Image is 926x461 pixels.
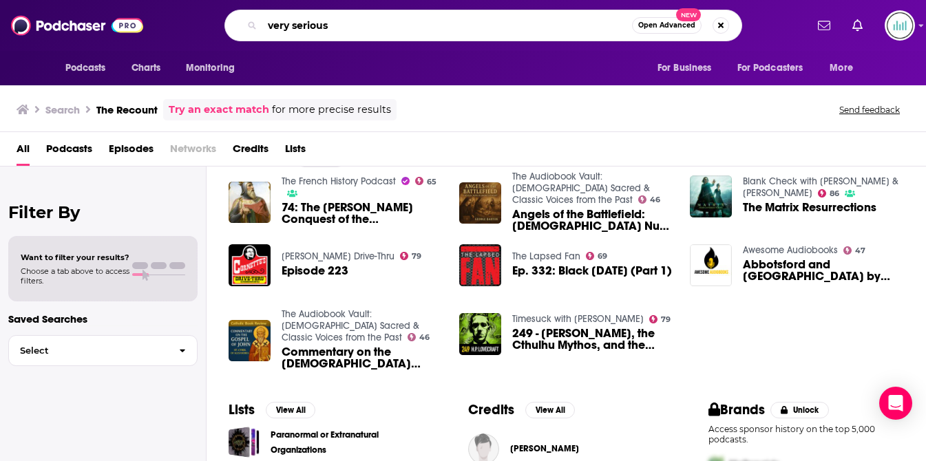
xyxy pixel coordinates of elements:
[512,265,672,277] a: Ep. 332: Black Saturday (Part 1)
[512,208,673,232] a: Angels of the Battlefield: Catholic Nuns Who Served in America’s Wars (George Barton Audiobook) P...
[598,253,607,259] span: 69
[96,103,158,116] h3: The Recount
[45,103,80,116] h3: Search
[224,10,742,41] div: Search podcasts, credits, & more...
[229,244,271,286] img: Episode 223
[525,402,575,418] button: View All
[459,313,501,355] img: 249 - H.P. Lovecraft, the Cthulhu Mythos, and the Horror You Love Today
[818,189,840,197] a: 86
[885,10,915,41] img: User Profile
[847,14,868,37] a: Show notifications dropdown
[459,182,501,224] img: Angels of the Battlefield: Catholic Nuns Who Served in America’s Wars (George Barton Audiobook) P...
[229,320,271,362] img: Commentary on the Gospel of John by St. Cyril of Alexandria Part 12
[743,259,904,282] a: Abbotsford and Newstead Abbey by Washington Irving
[459,244,501,286] img: Ep. 332: Black Saturday (Part 1)
[690,244,732,286] img: Abbotsford and Newstead Abbey by Washington Irving
[468,401,575,418] a: CreditsView All
[510,443,579,454] span: [PERSON_NAME]
[46,138,92,166] span: Podcasts
[512,265,672,277] span: Ep. 332: Black [DATE] (Part 1)
[229,401,255,418] h2: Lists
[233,138,269,166] a: Credits
[743,244,838,256] a: Awesome Audiobooks
[412,253,421,259] span: 79
[266,402,315,418] button: View All
[820,55,870,81] button: open menu
[512,313,644,325] a: Timesuck with Dan Cummins
[282,265,348,277] a: Episode 223
[743,202,876,213] a: The Matrix Resurrections
[512,328,673,351] span: 249 - [PERSON_NAME], the Cthulhu Mythos, and the Horror You Love [DATE]
[131,58,161,78] span: Charts
[282,250,394,262] a: Jim Cornette’s Drive-Thru
[708,424,904,444] p: Access sponsor history on the top 5,000 podcasts.
[229,182,271,224] img: 74: The Norman Conquest of the Mediterranean Complete
[468,401,514,418] h2: Credits
[510,443,579,454] a: Regina Dellea
[843,246,866,255] a: 47
[835,104,904,116] button: Send feedback
[271,427,424,458] a: Paranormal or Extranatural Organizations
[8,202,198,222] h2: Filter By
[17,138,30,166] a: All
[770,402,829,418] button: Unlock
[708,401,766,418] h2: Brands
[879,387,912,420] div: Open Intercom Messenger
[282,202,443,225] span: 74: The [PERSON_NAME] Conquest of the Mediterranean Complete
[737,58,803,78] span: For Podcasters
[176,55,253,81] button: open menu
[408,333,430,341] a: 46
[638,22,695,29] span: Open Advanced
[272,102,391,118] span: for more precise results
[8,335,198,366] button: Select
[512,171,650,206] a: The Audiobook Vault: Catholic Sacred & Classic Voices from the Past
[812,14,836,37] a: Show notifications dropdown
[830,58,853,78] span: More
[855,248,865,254] span: 47
[11,12,143,39] img: Podchaser - Follow, Share and Rate Podcasts
[512,208,673,232] span: Angels of the Battlefield: [DEMOGRAPHIC_DATA] Nuns Who Served in [GEOGRAPHIC_DATA]’s Wars ([PERSO...
[427,179,436,185] span: 65
[632,17,702,34] button: Open AdvancedNew
[419,334,430,341] span: 46
[65,58,106,78] span: Podcasts
[657,58,712,78] span: For Business
[649,315,671,323] a: 79
[512,328,673,351] a: 249 - H.P. Lovecraft, the Cthulhu Mythos, and the Horror You Love Today
[830,191,839,197] span: 86
[676,8,701,21] span: New
[661,317,671,323] span: 79
[169,102,269,118] a: Try an exact match
[690,175,732,217] img: The Matrix Resurrections
[743,259,904,282] span: Abbotsford and [GEOGRAPHIC_DATA] by [US_STATE][PERSON_NAME]
[21,266,129,286] span: Choose a tab above to access filters.
[229,427,260,458] a: Paranormal or Extranatural Organizations
[648,55,729,81] button: open menu
[109,138,154,166] a: Episodes
[8,312,198,325] p: Saved Searches
[282,202,443,225] a: 74: The Norman Conquest of the Mediterranean Complete
[285,138,306,166] a: Lists
[650,197,660,203] span: 46
[638,195,661,204] a: 46
[885,10,915,41] button: Show profile menu
[743,175,898,199] a: Blank Check with Griffin & David
[21,253,129,262] span: Want to filter your results?
[9,346,168,355] span: Select
[229,401,315,418] a: ListsView All
[123,55,169,81] a: Charts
